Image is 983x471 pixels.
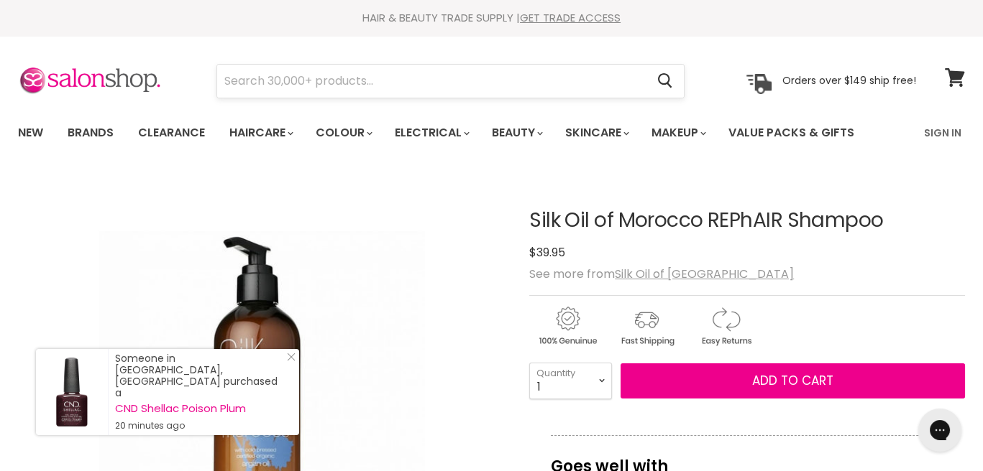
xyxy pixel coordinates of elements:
a: GET TRADE ACCESS [520,10,621,25]
input: Search [217,65,646,98]
a: Electrical [384,118,478,148]
img: returns.gif [687,304,764,348]
a: CND Shellac Poison Plum [115,403,285,414]
img: shipping.gif [608,304,685,348]
a: Makeup [641,118,715,148]
button: Add to cart [621,363,965,399]
a: Close Notification [281,353,296,367]
svg: Close Icon [287,353,296,361]
span: See more from [529,266,794,282]
a: Beauty [481,118,552,148]
span: Add to cart [752,372,833,389]
h1: Silk Oil of Morocco REPhAIR Shampoo [529,210,965,232]
a: Silk Oil of [GEOGRAPHIC_DATA] [615,266,794,282]
a: Visit product page [36,349,108,435]
a: Brands [57,118,124,148]
span: $39.95 [529,244,565,261]
a: Sign In [915,118,970,148]
a: Colour [305,118,381,148]
a: Value Packs & Gifts [718,118,865,148]
select: Quantity [529,363,612,398]
div: Someone in [GEOGRAPHIC_DATA], [GEOGRAPHIC_DATA] purchased a [115,353,285,432]
a: Skincare [554,118,638,148]
button: Search [646,65,684,98]
p: Orders over $149 ship free! [782,74,916,87]
ul: Main menu [7,112,890,154]
form: Product [216,64,685,98]
a: Clearance [127,118,216,148]
small: 20 minutes ago [115,420,285,432]
a: Haircare [219,118,302,148]
img: genuine.gif [529,304,605,348]
iframe: Gorgias live chat messenger [911,404,969,457]
a: New [7,118,54,148]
